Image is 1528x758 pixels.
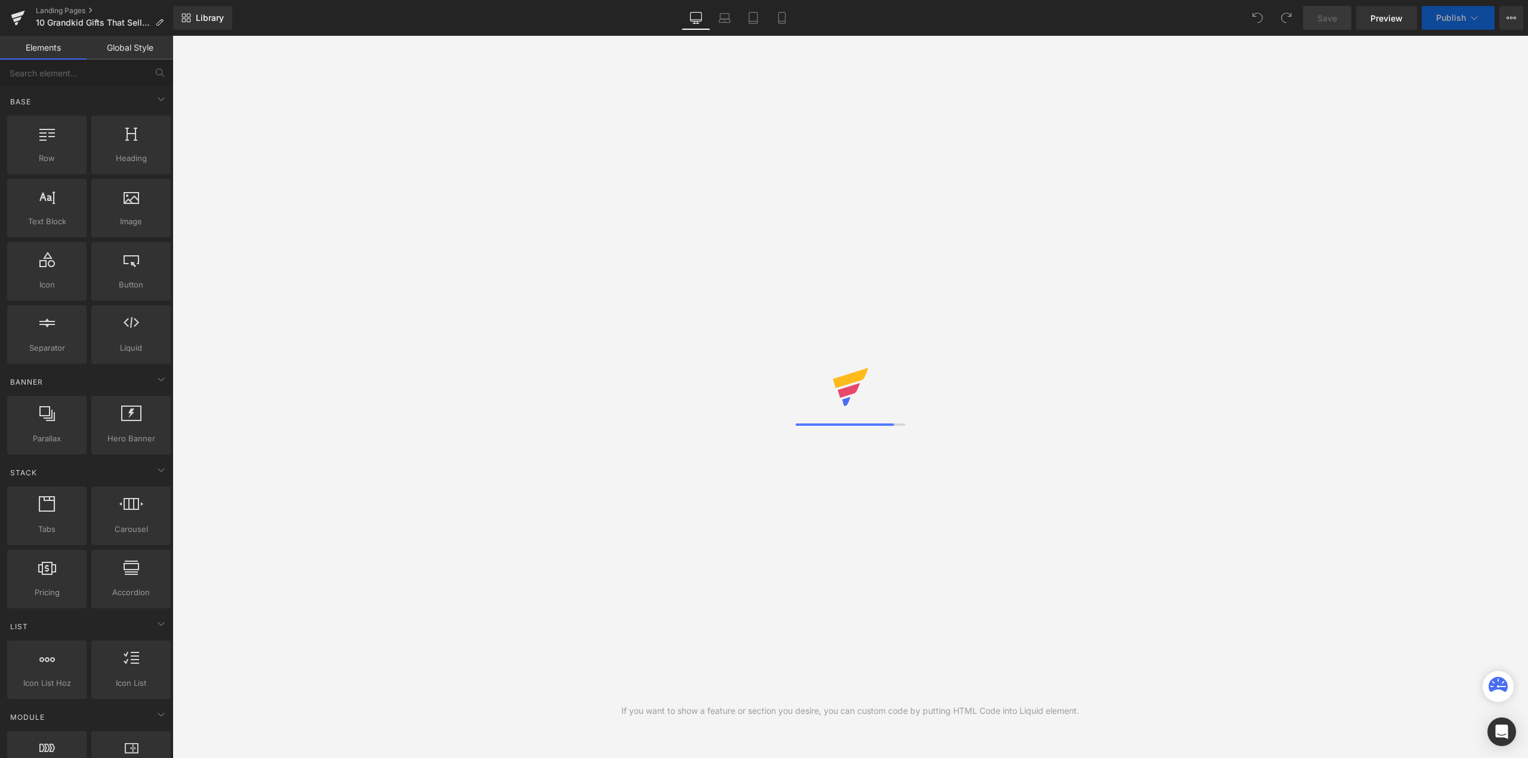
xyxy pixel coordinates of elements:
[196,13,224,23] span: Library
[739,6,768,30] a: Tablet
[9,376,44,388] span: Banner
[95,432,167,445] span: Hero Banner
[768,6,796,30] a: Mobile
[95,586,167,599] span: Accordion
[1436,13,1466,23] span: Publish
[11,523,83,536] span: Tabs
[9,621,29,632] span: List
[11,586,83,599] span: Pricing
[1499,6,1523,30] button: More
[1274,6,1298,30] button: Redo
[710,6,739,30] a: Laptop
[9,467,38,478] span: Stack
[173,6,232,30] a: New Library
[95,152,167,165] span: Heading
[95,279,167,291] span: Button
[36,6,173,16] a: Landing Pages
[1246,6,1270,30] button: Undo
[1370,12,1403,24] span: Preview
[95,215,167,228] span: Image
[11,215,83,228] span: Text Block
[95,523,167,536] span: Carousel
[95,677,167,689] span: Icon List
[87,36,173,60] a: Global Style
[11,342,83,354] span: Separator
[11,677,83,689] span: Icon List Hoz
[95,342,167,354] span: Liquid
[9,96,32,107] span: Base
[682,6,710,30] a: Desktop
[11,432,83,445] span: Parallax
[1487,717,1516,746] div: Open Intercom Messenger
[9,711,46,723] span: Module
[621,704,1079,717] div: If you want to show a feature or section you desire, you can custom code by putting HTML Code int...
[36,18,150,27] span: 10 Grandkid Gifts That Sell Out Before Christmas
[11,152,83,165] span: Row
[1422,6,1495,30] button: Publish
[1317,12,1337,24] span: Save
[1356,6,1417,30] a: Preview
[11,279,83,291] span: Icon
